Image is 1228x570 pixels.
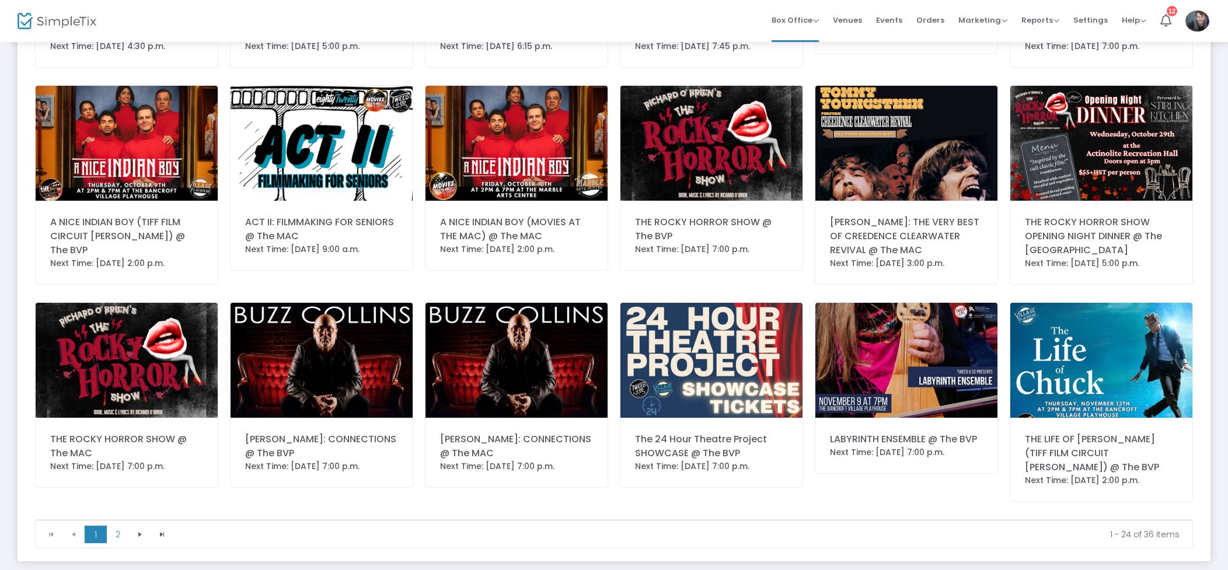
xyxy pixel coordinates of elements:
[425,303,608,418] img: BuzzConnectionsHoriz.jpg
[85,526,107,543] span: Page 1
[830,432,983,446] div: LABYRINTH ENSEMBLE @ The BVP
[772,15,819,26] span: Box Office
[245,432,398,460] div: [PERSON_NAME]: CONNECTIONS @ The BVP
[50,432,203,460] div: THE ROCKY HORROR SHOW @ The MAC
[135,530,145,539] span: Go to the next page
[129,526,151,543] span: Go to the next page
[1025,474,1178,487] div: Next Time: [DATE] 2:00 p.m.
[36,86,218,201] img: 63890220110717911140.png
[151,526,173,543] span: Go to the last page
[635,215,788,243] div: THE ROCKY HORROR SHOW @ The BVP
[815,86,997,201] img: 63877746388746710927.png
[876,5,902,35] span: Events
[635,460,788,473] div: Next Time: [DATE] 7:00 p.m.
[50,460,203,473] div: Next Time: [DATE] 7:00 p.m.
[440,460,593,473] div: Next Time: [DATE] 7:00 p.m.
[1025,432,1178,474] div: THE LIFE OF [PERSON_NAME] (TIFF FILM CIRCUIT [PERSON_NAME]) @ The BVP
[1025,215,1178,257] div: THE ROCKY HORROR SHOW OPENING NIGHT DINNER @ The [GEOGRAPHIC_DATA]
[833,5,862,35] span: Venues
[107,526,129,543] span: Page 2
[620,303,803,418] img: 6389137852348653846386364365728864742024SeasonWebsite2000x1500px-3.png
[815,303,997,418] img: LENovember920252000x1500.png
[158,530,167,539] span: Go to the last page
[182,529,1180,540] kendo-pager-info: 1 - 24 of 36 items
[916,5,944,35] span: Orders
[830,446,983,459] div: Next Time: [DATE] 7:00 p.m.
[1122,15,1146,26] span: Help
[440,40,593,53] div: Next Time: [DATE] 6:15 p.m.
[245,40,398,53] div: Next Time: [DATE] 5:00 p.m.
[958,15,1007,26] span: Marketing
[440,215,593,243] div: A NICE INDIAN BOY (MOVIES AT THE MAC) @ The MAC
[1025,40,1178,53] div: Next Time: [DATE] 7:00 p.m.
[245,243,398,256] div: Next Time: [DATE] 9:00 a.m.
[620,86,803,201] img: 6386588879150974492025seasonPosters.png
[50,215,203,257] div: A NICE INDIAN BOY (TIFF FILM CIRCUIT [PERSON_NAME]) @ The BVP
[231,303,413,418] img: 638798022661865066BuzzConnectionsHoriz.jpg
[440,243,593,256] div: Next Time: [DATE] 2:00 p.m.
[635,432,788,460] div: The 24 Hour Theatre Project SHOWCASE @ The BVP
[231,86,413,201] img: 6389131360919159702025SeasonGraphics-2.png
[1010,303,1192,418] img: 63890254538904642341.png
[1021,15,1059,26] span: Reports
[1073,5,1108,35] span: Settings
[830,215,983,257] div: [PERSON_NAME]: THE VERY BEST OF CREEDENCE CLEARWATER REVIVAL @ The MAC
[1010,86,1192,201] img: 63884756819658463812.png
[245,215,398,243] div: ACT II: FILMMAKING FOR SENIORS @ The MAC
[830,257,983,270] div: Next Time: [DATE] 3:00 p.m.
[440,432,593,460] div: [PERSON_NAME]: CONNECTIONS @ The MAC
[1167,6,1177,16] div: 12
[635,40,788,53] div: Next Time: [DATE] 7:45 p.m.
[36,303,218,418] img: 6386588875153684812025seasonPosters.png
[50,40,203,53] div: Next Time: [DATE] 4:30 p.m.
[1025,257,1178,270] div: Next Time: [DATE] 5:00 p.m.
[50,257,203,270] div: Next Time: [DATE] 2:00 p.m.
[245,460,398,473] div: Next Time: [DATE] 7:00 p.m.
[425,86,608,201] img: 63890259867495720143.png
[635,243,788,256] div: Next Time: [DATE] 7:00 p.m.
